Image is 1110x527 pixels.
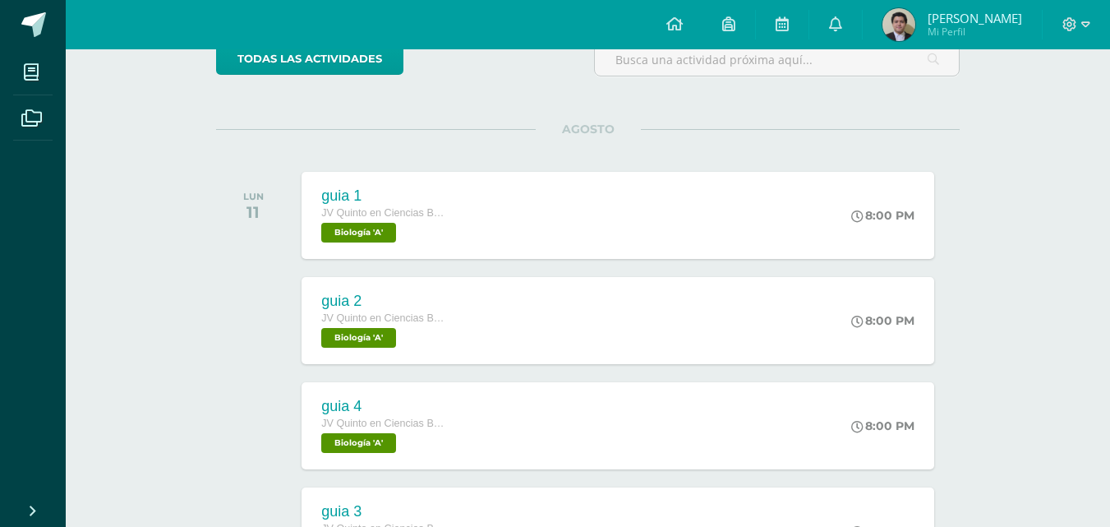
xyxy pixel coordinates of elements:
div: 8:00 PM [851,208,914,223]
div: 8:00 PM [851,418,914,433]
div: 8:00 PM [851,313,914,328]
input: Busca una actividad próxima aquí... [595,44,959,76]
span: AGOSTO [536,122,641,136]
div: LUN [243,191,264,202]
span: Biología 'A' [321,433,396,453]
div: guia 2 [321,293,444,310]
div: guia 3 [321,503,444,520]
a: todas las Actividades [216,43,403,75]
span: Biología 'A' [321,328,396,348]
div: guia 1 [321,187,444,205]
span: [PERSON_NAME] [928,10,1022,26]
span: JV Quinto en Ciencias Biologícas JV [PERSON_NAME]. CCLL en Ciencias Biológicas Vespertino [321,312,444,324]
span: Mi Perfil [928,25,1022,39]
span: JV Quinto en Ciencias Biologícas JV [PERSON_NAME]. CCLL en Ciencias Biológicas Vespertino [321,207,444,219]
img: 24ad59ed9ef5cd5105edd36651e6989f.png [882,8,915,41]
span: JV Quinto en Ciencias Biologícas JV [PERSON_NAME]. CCLL en Ciencias Biológicas Vespertino [321,418,444,429]
span: Biología 'A' [321,223,396,243]
div: guia 4 [321,398,444,415]
div: 11 [243,202,264,222]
